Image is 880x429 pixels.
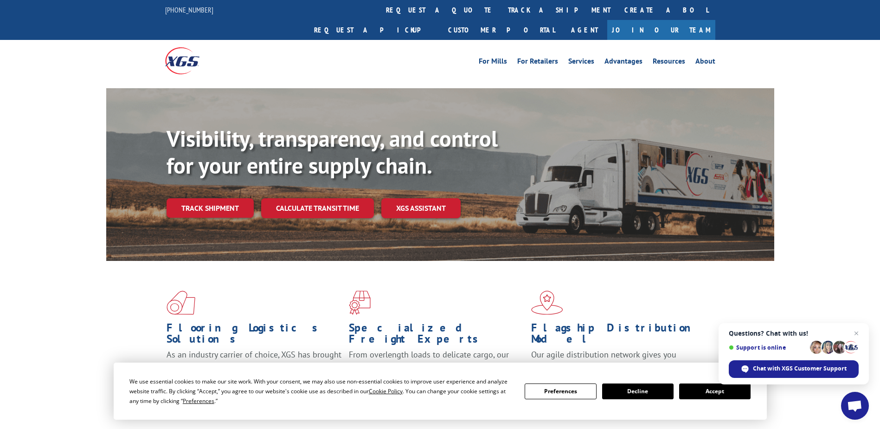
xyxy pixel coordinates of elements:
span: As an industry carrier of choice, XGS has brought innovation and dedication to flooring logistics... [167,349,341,382]
img: xgs-icon-flagship-distribution-model-red [531,291,563,315]
a: Agent [562,20,607,40]
h1: Specialized Freight Experts [349,322,524,349]
span: Chat with XGS Customer Support [753,364,847,373]
a: For Retailers [517,58,558,68]
a: Customer Portal [441,20,562,40]
div: Cookie Consent Prompt [114,363,767,420]
div: Open chat [841,392,869,420]
p: From overlength loads to delicate cargo, our experienced staff knows the best way to move your fr... [349,349,524,390]
a: Join Our Team [607,20,715,40]
span: Cookie Policy [369,387,403,395]
a: Track shipment [167,198,254,218]
span: Preferences [183,397,214,405]
a: About [695,58,715,68]
a: Resources [653,58,685,68]
span: Questions? Chat with us! [729,330,859,337]
a: Request a pickup [307,20,441,40]
a: Calculate transit time [261,198,374,218]
div: Chat with XGS Customer Support [729,360,859,378]
a: XGS ASSISTANT [381,198,461,218]
span: Close chat [851,328,862,339]
button: Accept [679,383,751,399]
b: Visibility, transparency, and control for your entire supply chain. [167,124,498,180]
a: [PHONE_NUMBER] [165,5,213,14]
img: xgs-icon-total-supply-chain-intelligence-red [167,291,195,315]
span: Our agile distribution network gives you nationwide inventory management on demand. [531,349,702,371]
h1: Flagship Distribution Model [531,322,707,349]
span: Support is online [729,344,807,351]
a: Services [568,58,594,68]
h1: Flooring Logistics Solutions [167,322,342,349]
div: We use essential cookies to make our site work. With your consent, we may also use non-essential ... [129,377,514,406]
button: Preferences [525,383,596,399]
button: Decline [602,383,674,399]
a: For Mills [479,58,507,68]
img: xgs-icon-focused-on-flooring-red [349,291,371,315]
a: Advantages [604,58,642,68]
